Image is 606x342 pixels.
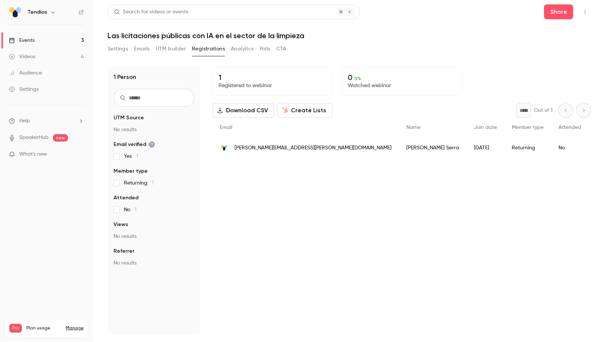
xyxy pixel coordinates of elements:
div: [DATE] [466,137,504,158]
span: 1 [135,207,137,212]
button: Registrations [192,43,225,55]
span: UTM Source [114,114,144,122]
span: No [124,206,137,213]
div: Audience [9,69,42,77]
div: Events [9,37,35,44]
span: 1 [136,154,138,159]
span: 0 % [354,76,361,81]
p: Watched webinar [348,82,455,89]
span: Attended [558,125,581,130]
p: Out of 1 [534,107,553,114]
div: Search for videos or events [114,8,188,16]
li: help-dropdown-opener [9,117,84,125]
div: No [551,137,589,158]
span: Views [114,221,128,228]
span: Returning [124,179,154,187]
img: tendios.com [220,143,229,152]
p: 1 [219,73,326,82]
span: Yes [124,153,138,160]
span: Email verified [114,141,155,148]
span: Email [220,125,232,130]
button: Polls [260,43,271,55]
img: Tendios [9,6,21,18]
span: What's new [19,150,47,158]
button: Analytics [231,43,254,55]
span: Member type [114,167,148,175]
p: No results [114,126,194,133]
h1: 1 Person [114,73,136,82]
button: Settings [108,43,128,55]
button: Create Lists [277,103,333,118]
button: Share [544,4,573,19]
h1: Las licitaciones públicas con IA en el sector de la limpieza [108,31,591,40]
span: Attended [114,194,138,202]
span: Pro [9,324,22,333]
button: CTA [276,43,286,55]
div: Returning [504,137,551,158]
span: Name [406,125,420,130]
span: Referrer [114,248,134,255]
span: new [53,134,68,142]
p: 0 [348,73,455,82]
button: Download CSV [212,103,274,118]
span: Help [19,117,30,125]
span: [PERSON_NAME][EMAIL_ADDRESS][PERSON_NAME][DOMAIN_NAME] [235,144,392,152]
span: Plan usage [26,325,61,331]
section: facet-groups [114,114,194,267]
span: Join date [474,125,497,130]
span: Member type [512,125,544,130]
button: Emails [134,43,150,55]
h6: Tendios [27,9,47,16]
a: Manage [66,325,83,331]
p: No results [114,233,194,240]
div: [PERSON_NAME] Serra [399,137,466,158]
p: Registered to webinar [219,82,326,89]
p: No results [114,259,194,267]
button: UTM builder [156,43,186,55]
div: Settings [9,86,39,93]
a: SpeakerHub [19,134,49,142]
div: Videos [9,53,35,60]
span: 1 [152,180,154,186]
